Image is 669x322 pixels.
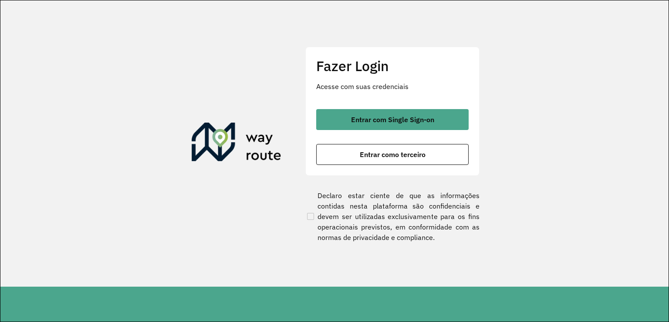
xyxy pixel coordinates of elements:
p: Acesse com suas credenciais [316,81,469,92]
span: Entrar como terceiro [360,151,426,158]
button: button [316,109,469,130]
label: Declaro estar ciente de que as informações contidas nesta plataforma são confidenciais e devem se... [305,190,480,243]
button: button [316,144,469,165]
img: Roteirizador AmbevTech [192,123,281,164]
span: Entrar com Single Sign-on [351,116,434,123]
h2: Fazer Login [316,58,469,74]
